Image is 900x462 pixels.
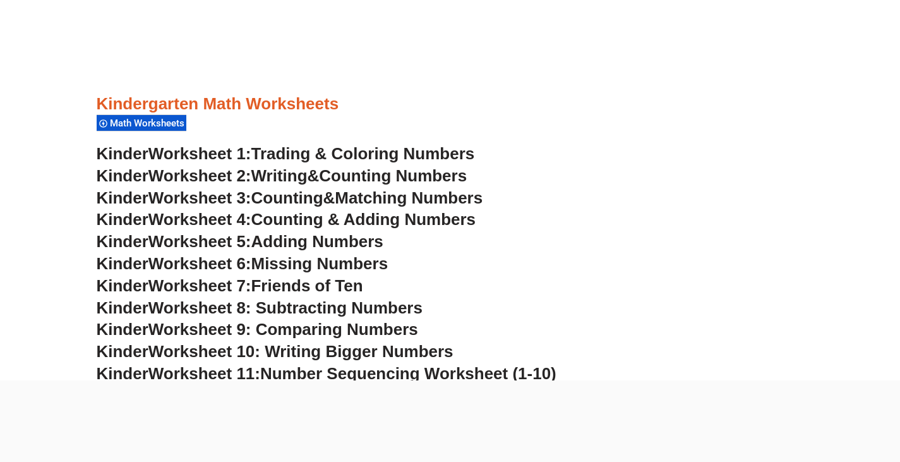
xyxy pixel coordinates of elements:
[97,144,475,163] a: KinderWorksheet 1:Trading & Coloring Numbers
[148,232,251,251] span: Worksheet 5:
[97,276,363,295] a: KinderWorksheet 7:Friends of Ten
[97,144,148,163] span: Kinder
[251,232,383,251] span: Adding Numbers
[97,94,804,115] h3: Kindergarten Math Worksheets
[148,254,251,273] span: Worksheet 6:
[251,276,363,295] span: Friends of Ten
[148,320,418,339] span: Worksheet 9: Comparing Numbers
[148,210,251,229] span: Worksheet 4:
[251,144,475,163] span: Trading & Coloring Numbers
[97,188,148,207] span: Kinder
[148,188,251,207] span: Worksheet 3:
[251,188,323,207] span: Counting
[148,298,423,317] span: Worksheet 8: Subtracting Numbers
[97,320,418,339] a: KinderWorksheet 9: Comparing Numbers
[110,118,188,129] span: Math Worksheets
[97,254,148,273] span: Kinder
[251,210,476,229] span: Counting & Adding Numbers
[133,380,767,459] iframe: Advertisement
[148,342,453,361] span: Worksheet 10: Writing Bigger Numbers
[97,166,467,185] a: KinderWorksheet 2:Writing&Counting Numbers
[97,342,453,361] a: KinderWorksheet 10: Writing Bigger Numbers
[335,188,483,207] span: Matching Numbers
[97,232,383,251] a: KinderWorksheet 5:Adding Numbers
[97,210,476,229] a: KinderWorksheet 4:Counting & Adding Numbers
[148,144,251,163] span: Worksheet 1:
[97,298,423,317] a: KinderWorksheet 8: Subtracting Numbers
[148,364,260,383] span: Worksheet 11:
[97,166,148,185] span: Kinder
[97,276,148,295] span: Kinder
[148,166,251,185] span: Worksheet 2:
[97,254,388,273] a: KinderWorksheet 6:Missing Numbers
[97,188,483,207] a: KinderWorksheet 3:Counting&Matching Numbers
[97,232,148,251] span: Kinder
[251,166,308,185] span: Writing
[97,298,148,317] span: Kinder
[837,401,900,462] iframe: Chat Widget
[97,210,148,229] span: Kinder
[148,276,251,295] span: Worksheet 7:
[319,166,467,185] span: Counting Numbers
[251,254,388,273] span: Missing Numbers
[97,114,186,131] div: Math Worksheets
[97,320,148,339] span: Kinder
[260,364,556,383] span: Number Sequencing Worksheet (1-10)
[97,364,148,383] span: Kinder
[97,342,148,361] span: Kinder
